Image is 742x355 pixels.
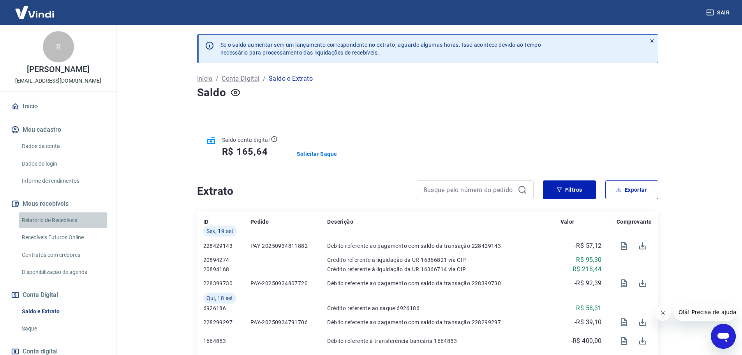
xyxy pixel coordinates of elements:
p: Débito referente ao pagamento com saldo da transação 228429143 [327,242,560,250]
a: Disponibilização de agenda [19,264,107,280]
span: Visualizar [615,313,633,332]
p: / [263,74,266,83]
p: 6926186 [203,304,250,312]
span: Download [633,237,652,255]
a: Início [197,74,213,83]
p: Pedido [250,218,269,226]
iframe: Mensagem da empresa [674,304,736,321]
p: -R$ 400,00 [571,336,602,346]
p: -R$ 39,10 [575,318,602,327]
p: PAY-20250934791706 [250,318,328,326]
h5: R$ 165,64 [222,145,268,158]
a: Dados da conta [19,138,107,154]
p: Saldo conta digital [222,136,270,144]
span: Visualizar [615,332,633,350]
button: Exportar [605,180,658,199]
span: Download [633,274,652,293]
a: Contratos com credores [19,247,107,263]
a: Relatório de Recebíveis [19,212,107,228]
button: Meus recebíveis [9,195,107,212]
p: PAY-20250934807720 [250,279,328,287]
span: Visualizar [615,274,633,293]
p: R$ 218,44 [573,265,602,274]
p: Valor [560,218,575,226]
p: Débito referente à transferência bancária 1664853 [327,337,560,345]
h4: Saldo [197,85,226,101]
p: Débito referente ao pagamento com saldo da transação 228399730 [327,279,560,287]
p: 228429143 [203,242,250,250]
span: Download [633,332,652,350]
a: Recebíveis Futuros Online [19,230,107,245]
p: R$ 95,30 [576,255,601,265]
p: 20894168 [203,265,250,273]
p: ID [203,218,209,226]
div: R [43,31,74,62]
button: Conta Digital [9,286,107,304]
p: [EMAIL_ADDRESS][DOMAIN_NAME] [15,77,101,85]
p: Comprovante [617,218,652,226]
input: Busque pelo número do pedido [423,184,515,196]
p: PAY-20250934811882 [250,242,328,250]
a: Saque [19,321,107,337]
button: Filtros [543,180,596,199]
p: 20894274 [203,256,250,264]
p: 1664853 [203,337,250,345]
p: [PERSON_NAME] [27,65,89,74]
span: Download [633,313,652,332]
p: Débito referente ao pagamento com saldo da transação 228299297 [327,318,560,326]
button: Meu cadastro [9,121,107,138]
a: Solicitar Saque [297,150,337,158]
p: Crédito referente à liquidação da UR 16366714 via CIP [327,265,560,273]
a: Conta Digital [222,74,259,83]
p: / [216,74,219,83]
p: Crédito referente à liquidação da UR 16366821 via CIP [327,256,560,264]
p: Saldo e Extrato [269,74,313,83]
a: Dados de login [19,156,107,172]
p: R$ 58,31 [576,304,601,313]
p: Crédito referente ao saque 6926186 [327,304,560,312]
span: Olá! Precisa de ajuda? [5,5,65,12]
a: Início [9,98,107,115]
img: Vindi [9,0,60,24]
a: Saldo e Extrato [19,304,107,320]
p: -R$ 57,12 [575,241,602,251]
button: Sair [705,5,733,20]
p: 228299297 [203,318,250,326]
a: Informe de rendimentos [19,173,107,189]
iframe: Botão para abrir a janela de mensagens [711,324,736,349]
iframe: Fechar mensagem [655,305,671,321]
span: Qui, 18 set [206,294,233,302]
p: 228399730 [203,279,250,287]
h4: Extrato [197,184,407,199]
p: Descrição [327,218,353,226]
span: Sex, 19 set [206,227,234,235]
p: Se o saldo aumentar sem um lançamento correspondente no extrato, aguarde algumas horas. Isso acon... [220,41,541,57]
p: -R$ 92,39 [575,279,602,288]
span: Visualizar [615,237,633,255]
